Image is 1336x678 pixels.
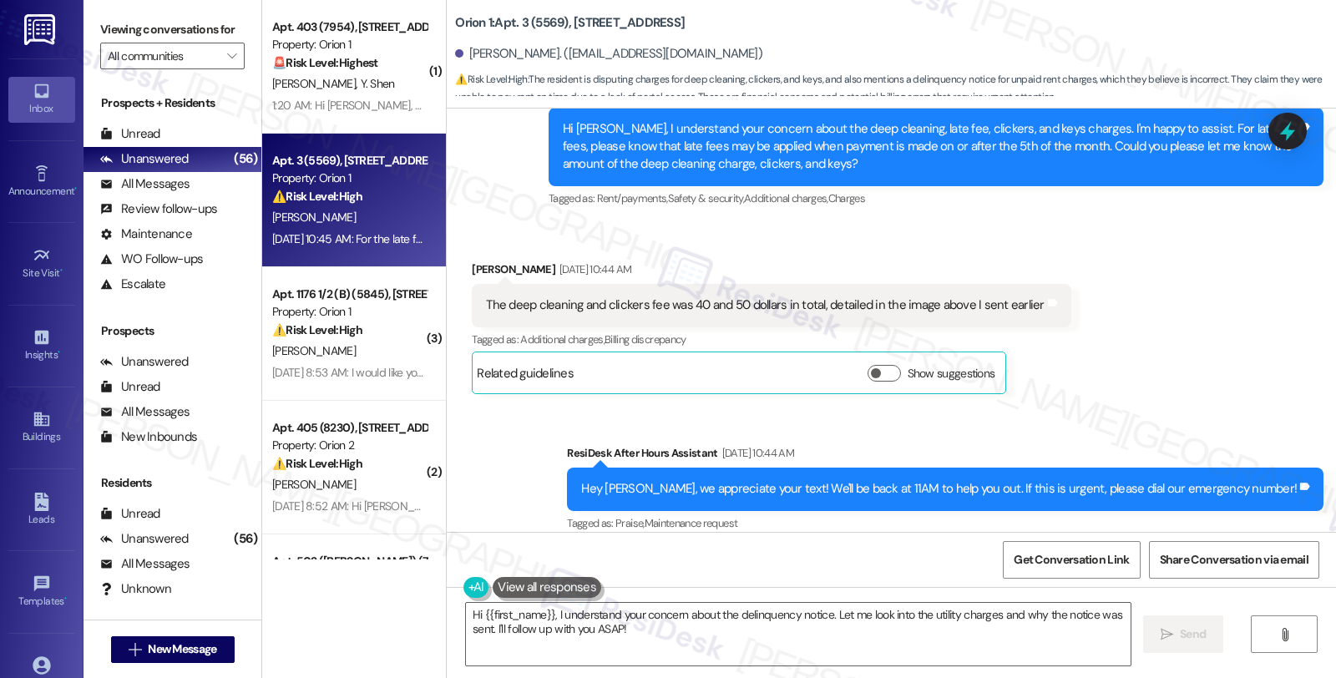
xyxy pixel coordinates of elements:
div: Unread [100,125,160,143]
div: All Messages [100,403,190,421]
div: Apt. 403 (7954), [STREET_ADDRESS] [272,18,427,36]
a: Templates • [8,569,75,615]
textarea: Hi {{first_name}}, I understand your concern about the delinquency notice. Let me look into the u... [466,603,1131,665]
div: Maintenance [100,225,192,243]
div: The deep cleaning and clickers fee was 40 and 50 dollars in total, detailed in the image above I ... [486,296,1044,314]
div: [DATE] 10:44 AM [555,261,631,278]
span: : The resident is disputing charges for deep cleaning, clickers, and keys, and also mentions a de... [455,71,1336,107]
div: All Messages [100,555,190,573]
div: Apt. 405 (8230), [STREET_ADDRESS][PERSON_NAME] [272,419,427,437]
span: Additional charges , [744,191,828,205]
div: Unanswered [100,530,189,548]
span: • [60,265,63,276]
div: Residents [83,474,261,492]
div: [DATE] 8:53 AM: I would like you to pass on to the team, but the thing is that it seems like you ... [272,365,944,380]
div: Hey [PERSON_NAME], we appreciate your text! We'll be back at 11AM to help you out. If this is urg... [581,480,1297,498]
div: Unread [100,505,160,523]
label: Show suggestions [908,365,995,382]
span: Send [1180,625,1206,643]
i:  [227,49,236,63]
span: [PERSON_NAME] [272,210,356,225]
div: Related guidelines [477,365,574,389]
div: Property: Orion 2 [272,437,427,454]
div: Prospects [83,322,261,340]
i:  [1278,628,1291,641]
button: New Message [111,636,235,663]
div: Apt. 1176 1/2 (B) (5845), [STREET_ADDRESS] [272,286,427,303]
span: Additional charges , [520,332,605,347]
div: Property: Orion 1 [272,303,427,321]
label: Viewing conversations for [100,17,245,43]
div: Review follow-ups [100,200,217,218]
div: Apt. 502 ([PERSON_NAME]) (7468), [STREET_ADDRESS][PERSON_NAME] [272,553,427,570]
i:  [129,643,141,656]
span: Praise , [615,516,644,530]
img: ResiDesk Logo [24,14,58,45]
div: Unanswered [100,353,189,371]
div: Prospects + Residents [83,94,261,112]
div: Property: Orion 1 [272,36,427,53]
div: Tagged as: [567,511,1323,535]
div: [PERSON_NAME] [472,261,1070,284]
span: Safety & security , [668,191,744,205]
span: [PERSON_NAME] [272,343,356,358]
div: Escalate [100,276,165,293]
a: Leads [8,488,75,533]
button: Share Conversation via email [1149,541,1319,579]
span: [PERSON_NAME] [272,76,361,91]
div: [PERSON_NAME]. ([EMAIL_ADDRESS][DOMAIN_NAME]) [455,45,762,63]
button: Send [1143,615,1224,653]
a: Inbox [8,77,75,122]
span: Share Conversation via email [1160,551,1308,569]
button: Get Conversation Link [1003,541,1140,579]
span: • [58,347,60,358]
a: Buildings [8,405,75,450]
div: Property: Orion 1 [272,169,427,187]
span: Rent/payments , [597,191,668,205]
i:  [1161,628,1173,641]
div: ResiDesk After Hours Assistant [567,444,1323,468]
span: • [64,593,67,605]
input: All communities [108,43,218,69]
div: All Messages [100,175,190,193]
strong: 🚨 Risk Level: Highest [272,55,378,70]
div: Tagged as: [472,327,1070,352]
div: Unknown [100,580,171,598]
div: Hi [PERSON_NAME], I understand your concern about the deep cleaning, late fee, clickers, and keys... [563,120,1297,174]
strong: ⚠️ Risk Level: High [272,189,362,204]
div: Tagged as: [549,186,1323,210]
span: New Message [148,640,216,658]
span: Get Conversation Link [1014,551,1129,569]
span: • [74,183,77,195]
div: (56) [230,526,261,552]
div: Apt. 3 (5569), [STREET_ADDRESS] [272,152,427,169]
div: New Inbounds [100,428,197,446]
div: [DATE] 10:44 AM [718,444,794,462]
a: Insights • [8,323,75,368]
b: Orion 1: Apt. 3 (5569), [STREET_ADDRESS] [455,14,685,32]
span: Maintenance request [645,516,738,530]
div: (56) [230,146,261,172]
a: Site Visit • [8,241,75,286]
div: Unanswered [100,150,189,168]
span: Y. Shen [361,76,395,91]
strong: ⚠️ Risk Level: High [272,322,362,337]
strong: ⚠️ Risk Level: High [272,456,362,471]
div: Unread [100,378,160,396]
span: Charges [828,191,865,205]
span: Billing discrepancy [605,332,686,347]
strong: ⚠️ Risk Level: High [455,73,527,86]
span: [PERSON_NAME] [272,477,356,492]
div: WO Follow-ups [100,250,203,268]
